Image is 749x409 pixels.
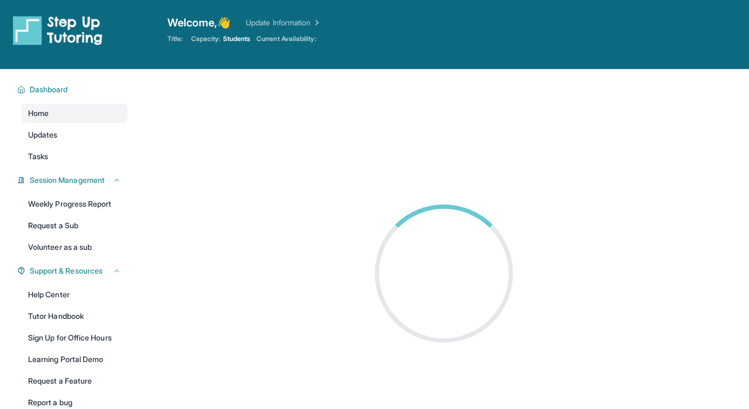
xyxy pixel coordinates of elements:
img: logo [13,15,103,45]
a: Help Center [22,285,127,304]
span: Dashboard [30,84,68,95]
span: Tasks [28,151,48,162]
span: Capacity: [191,35,221,43]
a: Volunteer as a sub [22,237,127,257]
span: Home [28,108,49,119]
span: Current Availability: [257,35,316,43]
span: Title: [167,35,183,43]
button: Dashboard [25,84,121,95]
a: Tutor Handbook [22,306,127,326]
a: Sign Up for Office Hours [22,328,127,347]
img: Chevron Right [311,17,321,28]
span: Support & Resources [30,265,103,276]
a: Tasks [22,147,127,166]
button: Session Management [25,175,121,186]
span: Updates [28,129,58,140]
span: Students [223,35,251,43]
a: Updates [22,125,127,145]
a: Update Information [246,17,321,28]
a: Home [22,104,127,123]
span: Welcome, 👋 [167,15,231,30]
span: Session Management [30,175,105,186]
a: Weekly Progress Report [22,194,127,214]
a: Request a Feature [22,371,127,391]
a: Request a Sub [22,216,127,235]
a: Learning Portal Demo [22,350,127,369]
button: Support & Resources [25,265,121,276]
